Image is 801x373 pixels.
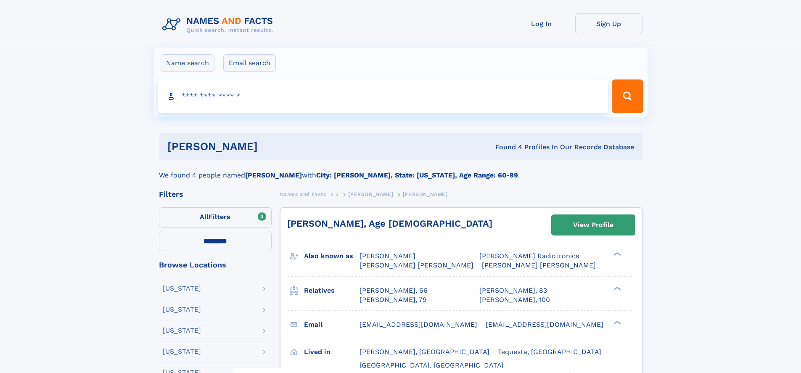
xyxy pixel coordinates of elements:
div: [US_STATE] [163,306,201,313]
div: Filters [159,190,272,198]
div: [US_STATE] [163,348,201,355]
div: [US_STATE] [163,327,201,334]
label: Name search [161,54,214,72]
label: Email search [223,54,276,72]
div: We found 4 people named with . [159,160,642,180]
b: [PERSON_NAME] [245,171,302,179]
span: [PERSON_NAME] [403,191,448,197]
a: [PERSON_NAME], Age [DEMOGRAPHIC_DATA] [287,218,492,229]
a: [PERSON_NAME] [348,189,393,199]
div: Browse Locations [159,261,272,269]
a: J [336,189,339,199]
a: Log In [508,13,575,34]
span: J [336,191,339,197]
h3: Relatives [304,283,360,298]
a: View Profile [552,215,635,235]
a: [PERSON_NAME], 79 [360,295,427,304]
div: ❯ [611,286,621,291]
h3: Email [304,317,360,332]
span: [PERSON_NAME] [PERSON_NAME] [482,261,596,269]
h3: Lived in [304,345,360,359]
button: Search Button [612,79,643,113]
b: City: [PERSON_NAME], State: [US_STATE], Age Range: 60-99 [316,171,518,179]
span: [PERSON_NAME] [PERSON_NAME] [360,261,473,269]
span: [GEOGRAPHIC_DATA], [GEOGRAPHIC_DATA] [360,361,504,369]
span: [EMAIL_ADDRESS][DOMAIN_NAME] [486,320,603,328]
span: [EMAIL_ADDRESS][DOMAIN_NAME] [360,320,477,328]
a: [PERSON_NAME], 100 [479,295,550,304]
div: Found 4 Profiles In Our Records Database [376,143,634,152]
span: [PERSON_NAME] [348,191,393,197]
div: ❯ [611,320,621,325]
h1: [PERSON_NAME] [167,141,377,152]
a: [PERSON_NAME], 66 [360,286,428,295]
div: [US_STATE] [163,285,201,292]
img: Logo Names and Facts [159,13,280,36]
span: Tequesta, [GEOGRAPHIC_DATA] [498,348,601,356]
a: [PERSON_NAME], 83 [479,286,547,295]
a: Sign Up [575,13,642,34]
span: [PERSON_NAME] Radiotronics [479,252,579,260]
input: search input [158,79,608,113]
a: Names and Facts [280,189,326,199]
div: View Profile [573,215,613,235]
span: [PERSON_NAME], [GEOGRAPHIC_DATA] [360,348,489,356]
div: ❯ [611,251,621,257]
h3: Also known as [304,249,360,263]
label: Filters [159,207,272,228]
span: All [200,213,209,221]
span: [PERSON_NAME] [360,252,415,260]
